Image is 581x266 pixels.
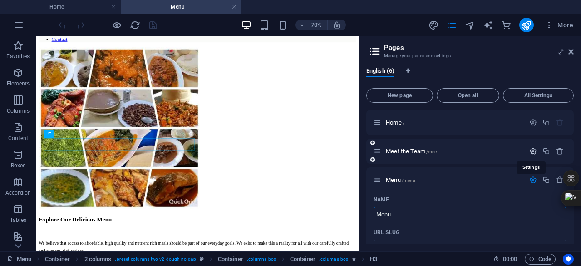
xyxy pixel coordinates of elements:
[501,20,512,30] i: Commerce
[542,119,550,126] div: Duplicate
[370,93,429,98] span: New page
[10,216,26,224] p: Tables
[352,256,356,261] i: Element contains an animation
[5,189,31,196] p: Accordion
[556,119,564,126] div: The startpage cannot be deleted
[129,20,140,30] button: reload
[529,176,537,184] div: Settings
[542,176,550,184] div: Duplicate
[366,88,433,103] button: New page
[402,178,416,183] span: /menu
[333,21,341,29] i: On resize automatically adjust zoom level to fit chosen device.
[483,20,493,30] i: AI Writer
[84,254,112,265] span: Click to select. Double-click to edit
[247,254,276,265] span: . columns-box
[366,67,574,85] div: Language Tabs
[290,254,315,265] span: Click to select. Double-click to edit
[374,229,399,236] label: Last part of the URL for this page
[501,20,512,30] button: commerce
[7,254,31,265] a: Click to cancel selection. Double-click to open Pages
[447,20,458,30] button: pages
[200,256,204,261] i: This element is a customizable preset
[383,120,525,125] div: Home/
[507,93,570,98] span: All Settings
[366,65,394,78] span: English (6)
[386,148,438,155] span: Meet the Team
[447,20,457,30] i: Pages (Ctrl+Alt+S)
[309,20,324,30] h6: 70%
[130,20,140,30] i: Reload page
[11,162,26,169] p: Boxes
[370,254,377,265] span: Click to select. Double-click to edit
[218,254,243,265] span: Click to select. Double-click to edit
[503,88,574,103] button: All Settings
[493,254,517,265] h6: Session time
[563,254,574,265] button: Usercentrics
[7,80,30,87] p: Elements
[441,93,495,98] span: Open all
[319,254,348,265] span: . columns-box
[403,120,404,125] span: /
[465,20,475,30] i: Navigator
[529,254,551,265] span: Code
[541,18,577,32] button: More
[503,254,517,265] span: 00 00
[374,229,399,236] p: URL SLUG
[428,20,439,30] i: Design (Ctrl+Alt+Y)
[8,135,28,142] p: Content
[509,256,511,262] span: :
[111,20,122,30] button: Click here to leave preview mode and continue editing
[426,149,438,154] span: /meet
[519,18,534,32] button: publish
[384,52,556,60] h3: Manage your pages and settings
[556,176,564,184] div: Remove
[7,107,30,115] p: Columns
[521,20,532,30] i: Publish
[483,20,494,30] button: text_generator
[465,20,476,30] button: navigator
[383,148,525,154] div: Meet the Team/meet
[386,119,404,126] span: Home
[374,196,389,203] p: Name
[121,2,241,12] h4: Menu
[545,20,573,30] span: More
[384,44,574,52] h2: Pages
[295,20,328,30] button: 70%
[437,88,499,103] button: Open all
[115,254,196,265] span: . preset-columns-two-v2-dough-no-gap
[374,240,566,254] input: Last part of the URL for this page
[6,53,30,60] p: Favorites
[45,254,70,265] span: Click to select. Double-click to edit
[529,119,537,126] div: Settings
[45,254,378,265] nav: breadcrumb
[525,254,556,265] button: Code
[556,147,564,155] div: Remove
[428,20,439,30] button: design
[383,177,525,183] div: Menu/menu
[386,176,415,183] span: Menu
